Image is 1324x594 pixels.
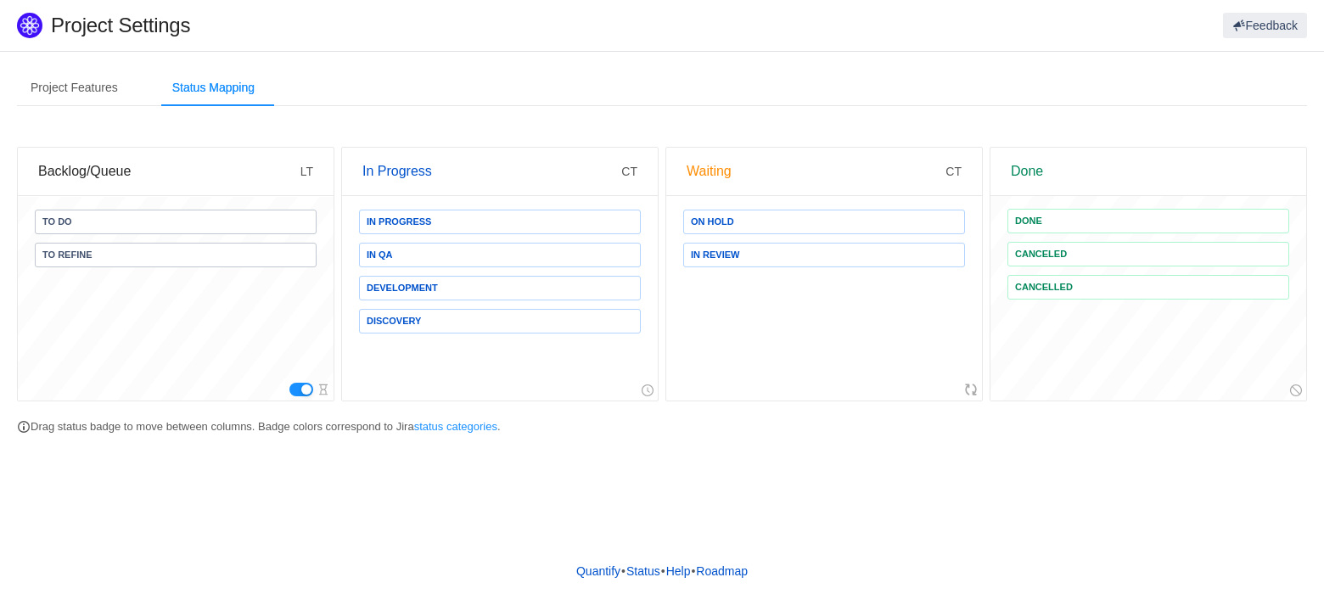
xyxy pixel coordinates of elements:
button: Feedback [1223,13,1307,38]
div: Status Mapping [159,69,268,107]
div: In Progress [362,148,621,195]
span: To Do [42,217,72,227]
span: CANCELLED [1015,283,1073,292]
a: Help [665,558,692,584]
span: TO REFINE [42,250,92,260]
i: icon: clock-circle [642,384,654,396]
span: On hold [691,217,734,227]
div: Done [1011,148,1286,195]
span: Done [1015,216,1042,226]
span: CANCELED [1015,249,1067,259]
span: In Progress [367,217,431,227]
span: DISCOVERY [367,317,421,326]
a: status categories [414,420,497,433]
i: icon: hourglass [317,384,329,395]
a: Roadmap [695,558,749,584]
span: IN QA [367,250,393,260]
span: CT [621,165,637,178]
span: • [661,564,665,578]
div: Backlog/Queue [38,148,300,195]
span: DEVELOPMENT [367,283,438,293]
a: Status [626,558,661,584]
span: • [621,564,626,578]
a: Quantify [575,558,621,584]
span: In review [691,250,739,260]
div: Project Features [17,69,132,107]
p: Drag status badge to move between columns. Badge colors correspond to Jira . [17,418,1307,435]
div: Waiting [687,148,945,195]
img: Quantify [17,13,42,38]
span: CT [945,165,962,178]
span: LT [300,165,313,178]
h1: Project Settings [51,13,793,38]
span: • [691,564,695,578]
i: icon: stop [1290,384,1302,396]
